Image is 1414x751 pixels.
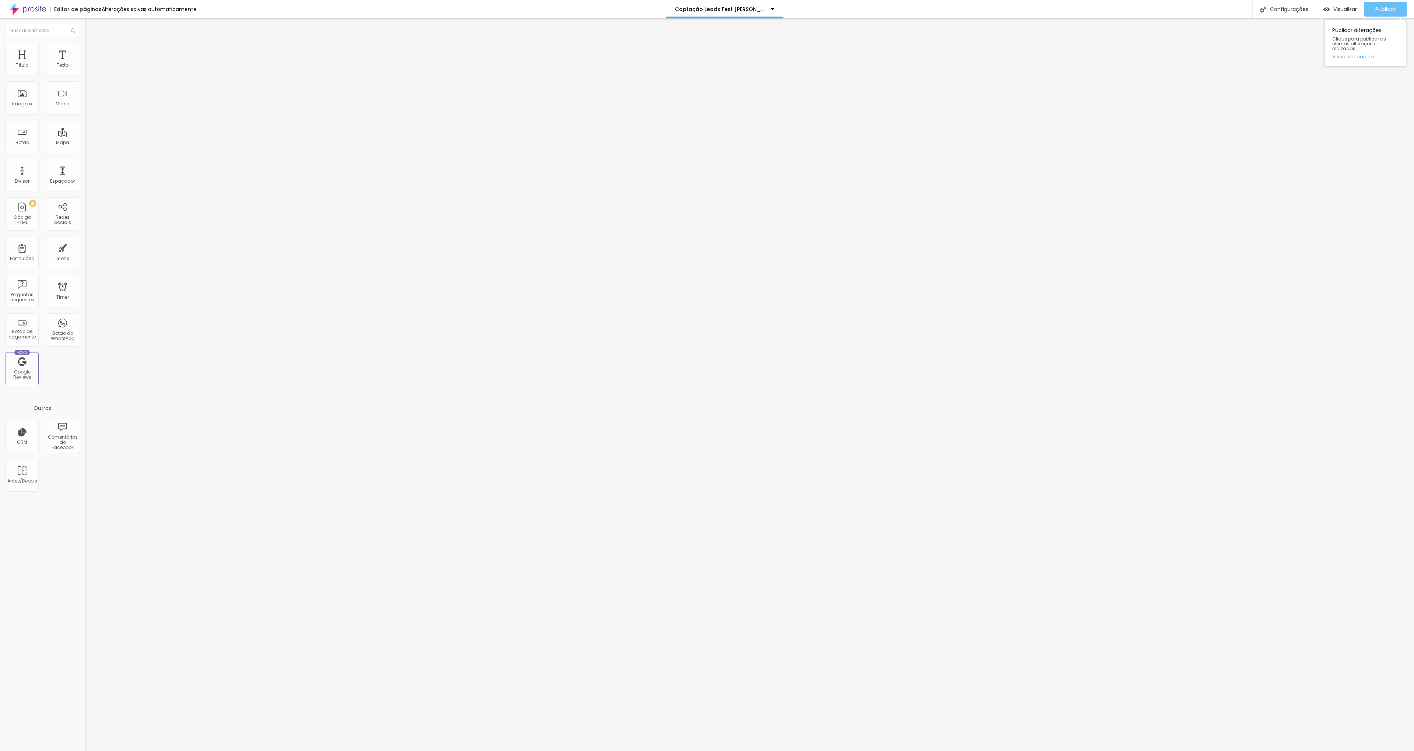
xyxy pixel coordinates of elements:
[14,350,30,355] div: Novo
[48,435,77,450] div: Comentários do Facebook
[57,63,68,68] div: Texto
[56,295,69,300] div: Timer
[1316,2,1364,17] button: Visualizar
[56,101,69,106] div: Vídeo
[7,369,36,380] div: Google Reviews
[15,140,29,145] div: Botão
[15,179,29,184] div: Divisor
[50,7,102,12] div: Editor de páginas
[12,101,32,106] div: Imagem
[102,7,197,12] div: Alterações salvas automaticamente
[48,215,77,225] div: Redes Sociais
[56,256,69,261] div: Ícone
[1325,20,1406,66] div: Publicar alterações
[7,478,36,484] div: Antes/Depois
[16,63,28,68] div: Título
[7,292,36,303] div: Perguntas frequentes
[1332,54,1399,59] a: Visualizar página
[1333,6,1357,12] span: Visualizar
[48,331,77,341] div: Botão do WhatsApp
[1332,36,1399,51] span: Clique para publicar as ultimas alterações reaizadas
[1375,6,1396,12] span: Publicar
[50,179,75,184] div: Espaçador
[6,24,79,37] input: Buscar elemento
[7,329,36,340] div: Botão de pagamento
[56,140,69,145] div: Mapa
[17,440,27,445] div: CRM
[675,7,765,12] p: Captação Leads Fest [PERSON_NAME]
[71,28,75,33] img: Icone
[85,18,1414,751] iframe: Editor
[1323,6,1330,13] img: view-1.svg
[1364,2,1407,17] button: Publicar
[10,256,34,261] div: Formulário
[1260,6,1266,13] img: Icone
[7,215,36,225] div: Código HTML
